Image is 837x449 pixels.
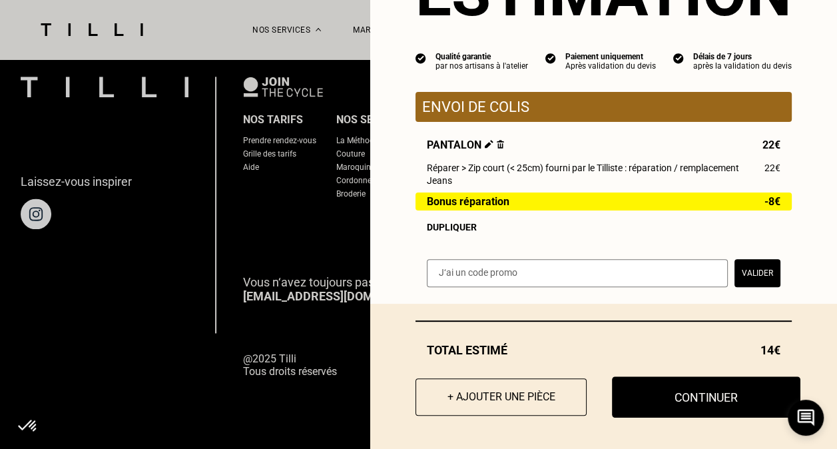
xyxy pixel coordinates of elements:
img: icon list info [416,52,426,64]
button: + Ajouter une pièce [416,378,587,416]
img: icon list info [673,52,684,64]
span: 22€ [764,163,780,173]
button: Valider [734,259,780,287]
span: -8€ [764,196,780,207]
div: après la validation du devis [693,61,792,71]
div: Après validation du devis [565,61,656,71]
span: Jeans [427,175,452,186]
span: 22€ [762,139,780,151]
span: Réparer > Zip court (< 25cm) fourni par le Tilliste : réparation / remplacement [427,163,739,173]
p: Envoi de colis [422,99,785,115]
div: Délais de 7 jours [693,52,792,61]
span: Bonus réparation [427,196,509,207]
div: Dupliquer [427,222,780,232]
button: Continuer [612,376,800,418]
img: Éditer [485,140,493,149]
span: 14€ [760,343,780,357]
img: icon list info [545,52,556,64]
div: Paiement uniquement [565,52,656,61]
div: Qualité garantie [435,52,528,61]
input: J‘ai un code promo [427,259,728,287]
span: Pantalon [427,139,504,151]
img: Supprimer [497,140,504,149]
div: Total estimé [416,343,792,357]
div: par nos artisans à l'atelier [435,61,528,71]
